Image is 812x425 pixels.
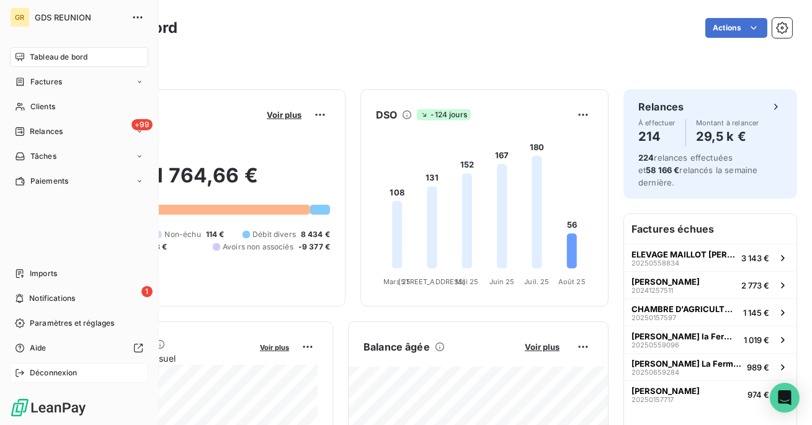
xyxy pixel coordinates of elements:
span: Tableau de bord [30,51,87,63]
span: Paiements [30,176,68,187]
span: ELEVAGE MAILLOT [PERSON_NAME] [631,249,736,259]
span: GDS REUNION [35,12,124,22]
span: relances effectuées et relancés la semaine dernière. [638,153,757,187]
button: Voir plus [256,341,293,352]
h6: Factures échues [624,214,796,244]
a: +99Relances [10,122,148,141]
span: 58 166 € [646,165,679,175]
tspan: Août 25 [558,277,586,286]
button: [PERSON_NAME] La Ferme du Bonheur20250659284989 € [624,353,796,380]
span: -124 jours [417,109,471,120]
a: Paiements [10,171,148,191]
span: 1 019 € [744,335,769,345]
span: 20250157717 [631,396,674,403]
a: Tableau de bord [10,47,148,67]
span: 3 143 € [741,253,769,263]
a: Clients [10,97,148,117]
h6: Relances [638,99,684,114]
button: Actions [705,18,767,38]
span: Relances [30,126,63,137]
span: CHAMBRE D'AGRICULTURE DE LA RE [631,304,738,314]
span: Notifications [29,293,75,304]
span: 8 434 € [301,229,330,240]
span: Avoirs non associés [223,241,293,253]
span: Tâches [30,151,56,162]
a: Paramètres et réglages [10,313,148,333]
span: 20250559096 [631,341,679,349]
a: Factures [10,72,148,92]
span: 20250558834 [631,259,679,267]
span: Imports [30,268,57,279]
span: 1 145 € [743,308,769,318]
div: Open Intercom Messenger [770,383,800,413]
span: Non-échu [164,229,200,240]
button: [PERSON_NAME]202412575112 773 € [624,271,796,298]
tspan: Mars 25 [383,277,411,286]
tspan: Mai 25 [455,277,478,286]
span: Voir plus [267,110,301,120]
span: Montant à relancer [696,119,759,127]
tspan: Juin 25 [489,277,515,286]
h4: 214 [638,127,676,146]
a: Tâches [10,146,148,166]
span: Factures [30,76,62,87]
button: ELEVAGE MAILLOT [PERSON_NAME]202505588343 143 € [624,244,796,271]
span: -9 377 € [298,241,330,253]
span: Aide [30,342,47,354]
a: Aide [10,338,148,358]
span: [PERSON_NAME] la Ferme du Coin Tranquil [631,331,739,341]
button: Voir plus [263,109,305,120]
h4: 29,5 k € [696,127,759,146]
span: Déconnexion [30,367,78,378]
span: [PERSON_NAME] [631,386,700,396]
span: 20250157597 [631,314,676,321]
span: 20250659284 [631,369,679,376]
span: 974 € [747,390,769,400]
button: [PERSON_NAME] la Ferme du Coin Tranquil202505590961 019 € [624,326,796,353]
button: Voir plus [521,341,563,352]
span: +99 [132,119,153,130]
button: [PERSON_NAME]20250157717974 € [624,380,796,408]
h6: DSO [376,107,397,122]
span: Chiffre d'affaires mensuel [70,352,251,365]
h2: 51 764,66 € [70,163,330,200]
span: Paramètres et réglages [30,318,114,329]
span: 989 € [747,362,769,372]
span: Débit divers [252,229,296,240]
span: [PERSON_NAME] [631,277,700,287]
span: Voir plus [260,343,289,352]
span: 224 [638,153,654,163]
span: Clients [30,101,55,112]
span: 20241257511 [631,287,673,294]
h6: Balance âgée [364,339,430,354]
tspan: Juil. 25 [524,277,549,286]
div: GR [10,7,30,27]
img: Logo LeanPay [10,398,87,418]
button: CHAMBRE D'AGRICULTURE DE LA RE202501575971 145 € [624,298,796,326]
span: 1 [141,286,153,297]
span: Voir plus [525,342,560,352]
a: Imports [10,264,148,284]
span: À effectuer [638,119,676,127]
tspan: [STREET_ADDRESS] [398,277,465,286]
span: 2 773 € [741,280,769,290]
span: 114 € [206,229,225,240]
span: [PERSON_NAME] La Ferme du Bonheur [631,359,742,369]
